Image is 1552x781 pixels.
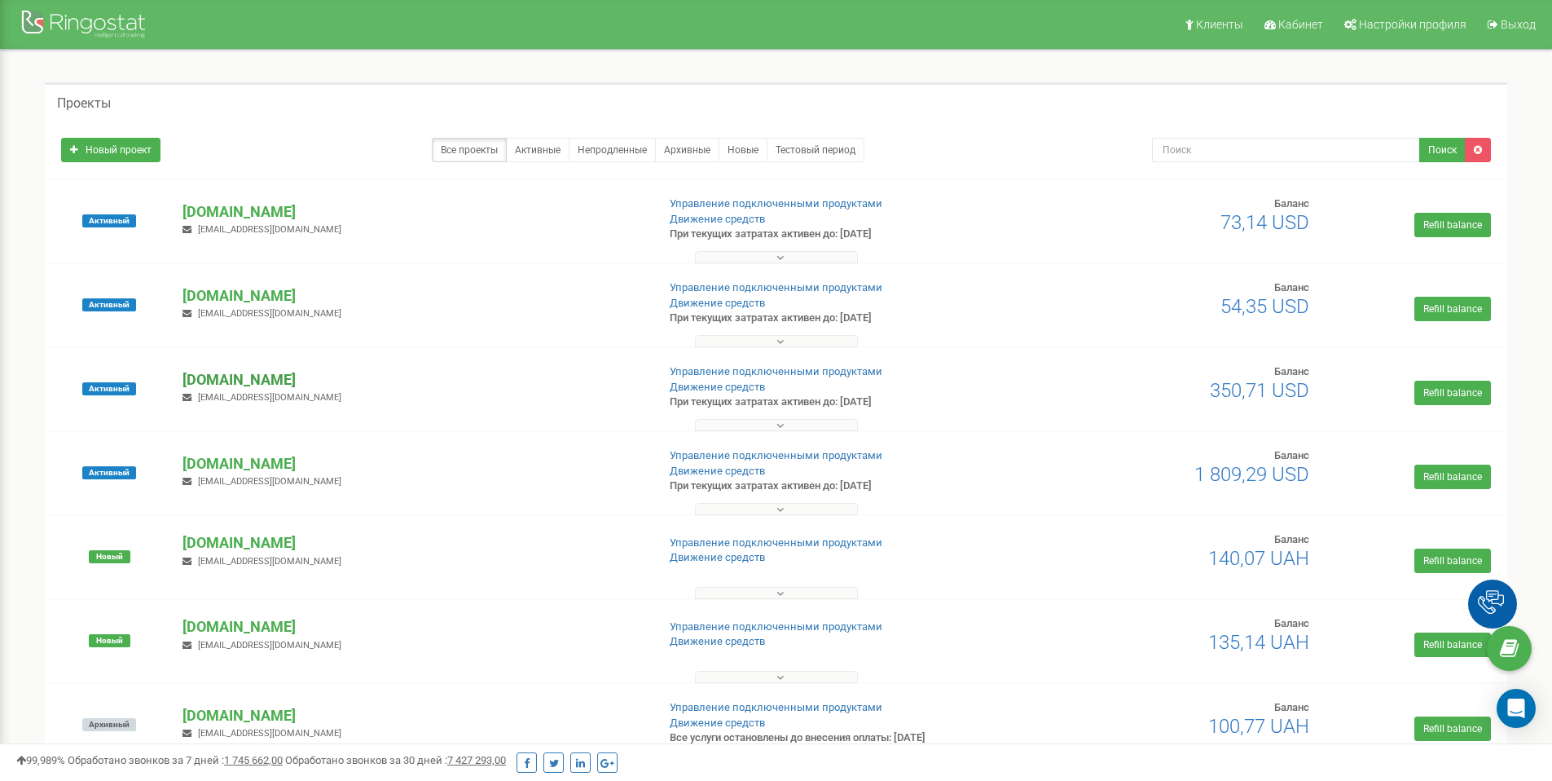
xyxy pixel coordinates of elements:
[767,138,864,162] a: Тестовый период
[82,382,136,395] span: Активный
[1274,617,1309,629] span: Баланс
[670,551,765,563] a: Движение средств
[670,701,882,713] a: Управление подключенными продуктами
[182,285,643,307] p: [DOMAIN_NAME]
[1196,18,1243,31] span: Клиенты
[82,718,136,731] span: Архивный
[432,138,507,162] a: Все проекты
[1414,717,1491,741] a: Refill balance
[670,395,1009,410] p: При текущих затратах активен до: [DATE]
[670,465,765,477] a: Движение средств
[670,536,882,549] a: Управление подключенными продуктами
[1274,281,1309,293] span: Баланс
[1501,18,1536,31] span: Выход
[670,479,1009,494] p: При текущих затратах активен до: [DATE]
[1497,689,1536,728] div: Open Intercom Messenger
[1414,549,1491,573] a: Refill balance
[655,138,719,162] a: Архивные
[224,754,283,766] u: 1 745 662,00
[719,138,767,162] a: Новые
[1274,701,1309,713] span: Баланс
[670,297,765,309] a: Движение средств
[1220,211,1309,234] span: 73,14 USD
[1414,381,1491,405] a: Refill balance
[285,754,506,766] span: Обработано звонков за 30 дней :
[670,717,765,729] a: Движение средств
[182,201,643,223] p: [DOMAIN_NAME]
[182,369,643,390] p: [DOMAIN_NAME]
[670,311,1009,326] p: При текущих затратах активен до: [DATE]
[198,728,341,739] span: [EMAIL_ADDRESS][DOMAIN_NAME]
[1274,533,1309,545] span: Баланс
[182,532,643,554] p: [DOMAIN_NAME]
[1274,449,1309,461] span: Баланс
[1414,213,1491,237] a: Refill balance
[68,754,283,766] span: Обработано звонков за 7 дней :
[670,197,882,210] a: Управление подключенными продуктами
[82,466,136,479] span: Активный
[670,381,765,393] a: Движение средств
[670,730,1009,746] p: Все услуги остановлены до внесения оплаты: [DATE]
[1194,463,1309,486] span: 1 809,29 USD
[1208,631,1309,654] span: 135,14 UAH
[1414,297,1491,321] a: Refill balance
[506,138,569,162] a: Активные
[82,214,136,227] span: Активный
[198,476,341,487] span: [EMAIL_ADDRESS][DOMAIN_NAME]
[16,754,65,766] span: 99,989%
[198,392,341,403] span: [EMAIL_ADDRESS][DOMAIN_NAME]
[670,213,765,225] a: Движение средств
[182,453,643,474] p: [DOMAIN_NAME]
[198,308,341,319] span: [EMAIL_ADDRESS][DOMAIN_NAME]
[1278,18,1323,31] span: Кабинет
[670,365,882,377] a: Управление подключенными продуктами
[198,556,341,567] span: [EMAIL_ADDRESS][DOMAIN_NAME]
[198,640,341,651] span: [EMAIL_ADDRESS][DOMAIN_NAME]
[89,550,130,563] span: Новый
[182,705,643,726] p: [DOMAIN_NAME]
[61,138,160,162] a: Новый проект
[569,138,656,162] a: Непродленные
[1414,465,1491,489] a: Refill balance
[1274,365,1309,377] span: Баланс
[182,616,643,638] p: [DOMAIN_NAME]
[198,224,341,235] span: [EMAIL_ADDRESS][DOMAIN_NAME]
[1208,547,1309,570] span: 140,07 UAH
[1152,138,1420,162] input: Поиск
[1220,295,1309,318] span: 54,35 USD
[1414,633,1491,657] a: Refill balance
[670,449,882,461] a: Управление подключенными продуктами
[447,754,506,766] u: 7 427 293,00
[89,634,130,647] span: Новый
[1208,715,1309,738] span: 100,77 UAH
[670,620,882,633] a: Управление подключенными продуктами
[670,227,1009,242] p: При текущих затратах активен до: [DATE]
[20,7,151,45] img: Ringostat Logo
[82,298,136,311] span: Активный
[670,281,882,293] a: Управление подключенными продуктами
[1419,138,1466,162] button: Поиск
[1359,18,1466,31] span: Настройки профиля
[670,635,765,647] a: Движение средств
[1274,197,1309,210] span: Баланс
[57,96,111,111] h5: Проекты
[1210,379,1309,402] span: 350,71 USD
